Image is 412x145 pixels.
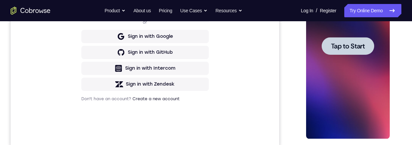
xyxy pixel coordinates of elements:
div: Sign in with Google [117,109,162,115]
a: Register [320,4,336,17]
a: Try Online Demo [344,4,401,17]
button: Sign in with GitHub [71,121,198,134]
button: Use Cases [180,4,207,17]
a: About us [133,4,151,17]
a: Go to the home page [11,7,50,15]
h1: Sign in to your account [71,45,198,55]
a: Pricing [159,4,172,17]
a: Log In [301,4,313,17]
span: / [316,7,317,15]
input: Enter your email [75,63,194,70]
button: Tap to Start [21,89,73,107]
div: Sign in with GitHub [117,124,162,131]
button: Product [105,4,125,17]
button: Sign in with Google [71,105,198,118]
span: Tap to Start [30,95,64,101]
p: or [131,95,138,100]
button: Sign in [71,76,198,89]
button: Resources [215,4,242,17]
